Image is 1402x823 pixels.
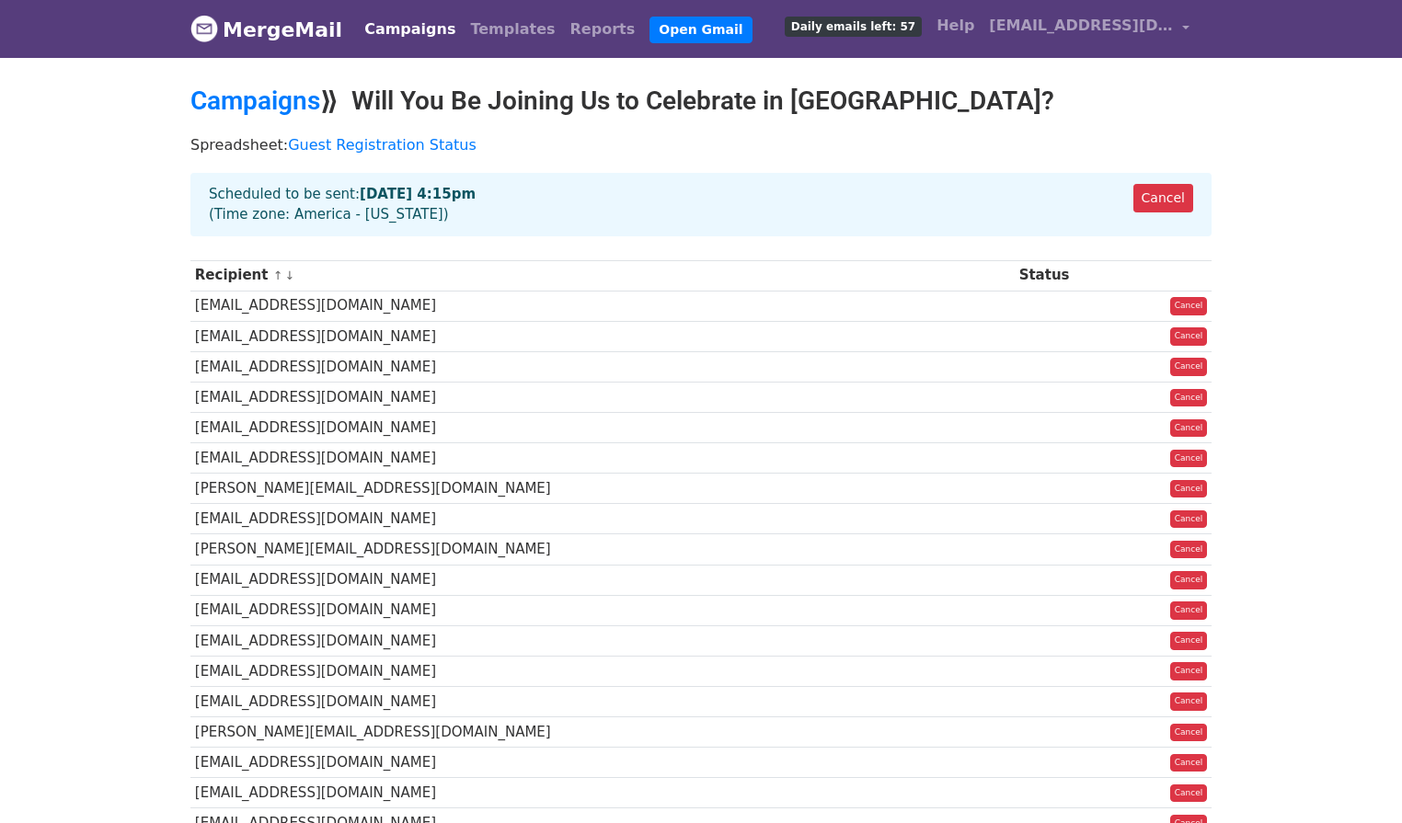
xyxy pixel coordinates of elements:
a: Cancel [1170,692,1208,711]
h2: ⟫ Will You Be Joining Us to Celebrate in [GEOGRAPHIC_DATA]? [190,86,1212,117]
div: Scheduled to be sent: (Time zone: America - [US_STATE]) [190,173,1212,236]
a: MergeMail [190,10,342,49]
a: Cancel [1170,358,1208,376]
img: MergeMail logo [190,15,218,42]
td: [EMAIL_ADDRESS][DOMAIN_NAME] [190,778,1015,808]
td: [EMAIL_ADDRESS][DOMAIN_NAME] [190,382,1015,412]
td: [EMAIL_ADDRESS][DOMAIN_NAME] [190,443,1015,474]
td: [EMAIL_ADDRESS][DOMAIN_NAME] [190,291,1015,321]
span: [EMAIL_ADDRESS][DOMAIN_NAME] [989,15,1173,37]
td: [PERSON_NAME][EMAIL_ADDRESS][DOMAIN_NAME] [190,717,1015,748]
a: Help [929,7,982,44]
a: Cancel [1170,327,1208,346]
a: ↓ [284,269,294,282]
a: Cancel [1133,184,1193,212]
a: Cancel [1170,632,1208,650]
a: Cancel [1170,662,1208,680]
td: [PERSON_NAME][EMAIL_ADDRESS][DOMAIN_NAME] [190,474,1015,504]
a: Cancel [1170,784,1208,803]
a: Guest Registration Status [288,136,477,154]
a: Cancel [1170,724,1208,742]
td: [EMAIL_ADDRESS][DOMAIN_NAME] [190,625,1015,656]
a: Cancel [1170,601,1208,620]
a: Cancel [1170,571,1208,589]
a: Cancel [1170,754,1208,772]
a: Cancel [1170,480,1208,498]
strong: [DATE] 4:15pm [360,186,476,202]
a: [EMAIL_ADDRESS][DOMAIN_NAME] [982,7,1197,51]
td: [EMAIL_ADDRESS][DOMAIN_NAME] [190,504,1015,534]
a: Cancel [1170,541,1208,559]
a: Campaigns [357,11,463,48]
td: [PERSON_NAME][EMAIL_ADDRESS][DOMAIN_NAME] [190,534,1015,565]
span: Daily emails left: 57 [785,17,922,37]
th: Status [1015,260,1117,291]
td: [EMAIL_ADDRESS][DOMAIN_NAME] [190,413,1015,443]
a: Cancel [1170,297,1208,315]
td: [EMAIL_ADDRESS][DOMAIN_NAME] [190,656,1015,686]
a: Cancel [1170,419,1208,438]
td: [EMAIL_ADDRESS][DOMAIN_NAME] [190,351,1015,382]
td: [EMAIL_ADDRESS][DOMAIN_NAME] [190,686,1015,716]
td: [EMAIL_ADDRESS][DOMAIN_NAME] [190,748,1015,778]
p: Spreadsheet: [190,135,1212,154]
a: Campaigns [190,86,320,116]
a: Cancel [1170,510,1208,529]
a: Open Gmail [649,17,752,43]
a: Daily emails left: 57 [777,7,929,44]
a: Cancel [1170,450,1208,468]
a: ↑ [273,269,283,282]
a: Reports [563,11,643,48]
td: [EMAIL_ADDRESS][DOMAIN_NAME] [190,565,1015,595]
a: Cancel [1170,389,1208,407]
td: [EMAIL_ADDRESS][DOMAIN_NAME] [190,321,1015,351]
td: [EMAIL_ADDRESS][DOMAIN_NAME] [190,595,1015,625]
th: Recipient [190,260,1015,291]
a: Templates [463,11,562,48]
